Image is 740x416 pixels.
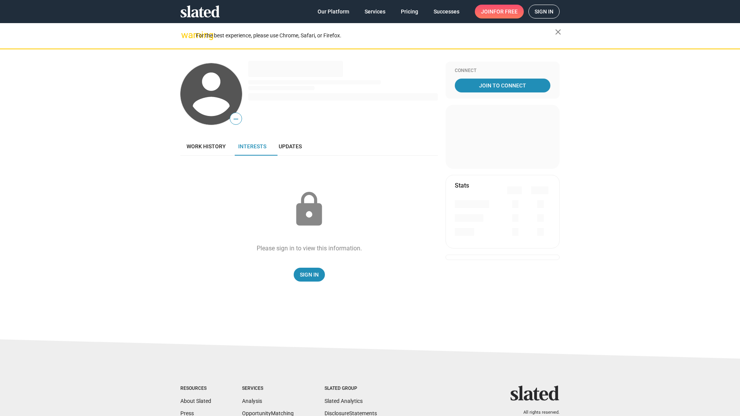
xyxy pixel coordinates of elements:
[257,244,362,252] div: Please sign in to view this information.
[290,190,328,229] mat-icon: lock
[180,386,211,392] div: Resources
[395,5,424,18] a: Pricing
[238,143,266,149] span: Interests
[434,5,459,18] span: Successes
[455,79,550,92] a: Join To Connect
[456,79,549,92] span: Join To Connect
[300,268,319,282] span: Sign In
[187,143,226,149] span: Work history
[230,114,242,124] span: —
[358,5,392,18] a: Services
[481,5,518,18] span: Join
[279,143,302,149] span: Updates
[535,5,553,18] span: Sign in
[365,5,385,18] span: Services
[232,137,272,156] a: Interests
[294,268,325,282] a: Sign In
[242,398,262,404] a: Analysis
[180,137,232,156] a: Work history
[455,68,550,74] div: Connect
[318,5,349,18] span: Our Platform
[196,30,555,41] div: For the best experience, please use Chrome, Safari, or Firefox.
[401,5,418,18] span: Pricing
[242,386,294,392] div: Services
[311,5,355,18] a: Our Platform
[475,5,524,18] a: Joinfor free
[180,398,211,404] a: About Slated
[427,5,466,18] a: Successes
[553,27,563,37] mat-icon: close
[325,386,377,392] div: Slated Group
[528,5,560,18] a: Sign in
[272,137,308,156] a: Updates
[325,398,363,404] a: Slated Analytics
[493,5,518,18] span: for free
[181,30,190,40] mat-icon: warning
[455,181,469,190] mat-card-title: Stats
